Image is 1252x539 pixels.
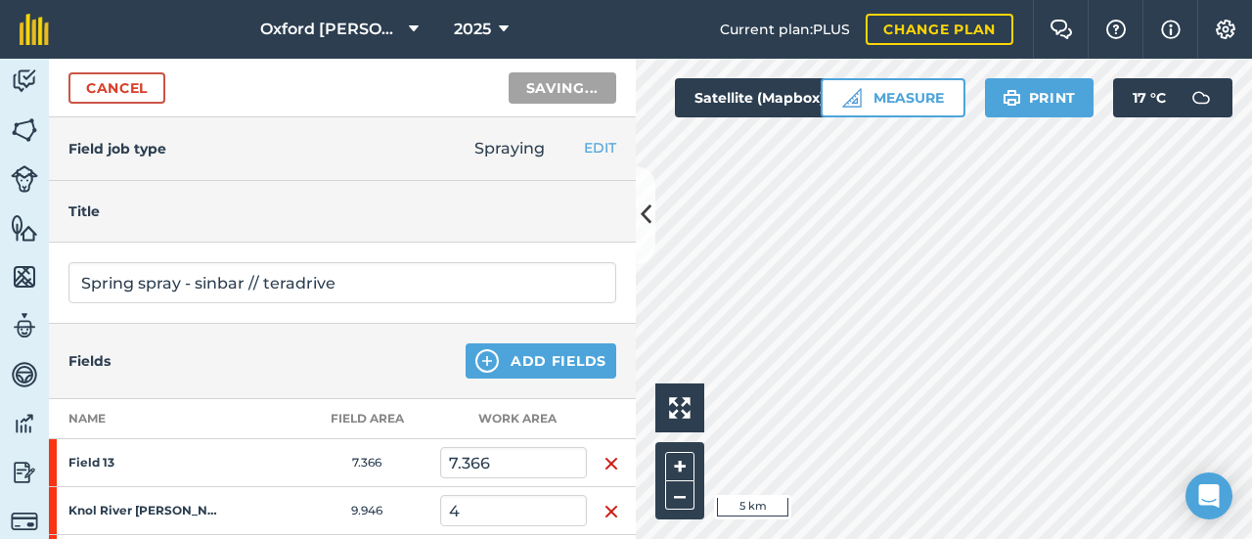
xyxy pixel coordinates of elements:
[584,137,616,158] button: EDIT
[669,397,691,419] img: Four arrows, one pointing top left, one top right, one bottom right and the last bottom left
[866,14,1013,45] a: Change plan
[1161,18,1181,41] img: svg+xml;base64,PHN2ZyB4bWxucz0iaHR0cDovL3d3dy53My5vcmcvMjAwMC9zdmciIHdpZHRoPSIxNyIgaGVpZ2h0PSIxNy...
[1050,20,1073,39] img: Two speech bubbles overlapping with the left bubble in the forefront
[293,487,440,535] td: 9.946
[985,78,1095,117] button: Print
[293,399,440,439] th: Field Area
[20,14,49,45] img: fieldmargin Logo
[665,452,694,481] button: +
[842,88,862,108] img: Ruler icon
[454,18,491,41] span: 2025
[1182,78,1221,117] img: svg+xml;base64,PD94bWwgdmVyc2lvbj0iMS4wIiBlbmNvZGluZz0idXRmLTgiPz4KPCEtLSBHZW5lcmF0b3I6IEFkb2JlIE...
[1214,20,1237,39] img: A cog icon
[293,439,440,487] td: 7.366
[675,78,863,117] button: Satellite (Mapbox)
[11,165,38,193] img: svg+xml;base64,PD94bWwgdmVyc2lvbj0iMS4wIiBlbmNvZGluZz0idXRmLTgiPz4KPCEtLSBHZW5lcmF0b3I6IEFkb2JlIE...
[68,350,111,372] h4: Fields
[11,311,38,340] img: svg+xml;base64,PD94bWwgdmVyc2lvbj0iMS4wIiBlbmNvZGluZz0idXRmLTgiPz4KPCEtLSBHZW5lcmF0b3I6IEFkb2JlIE...
[260,18,401,41] span: Oxford [PERSON_NAME] Farm
[11,508,38,535] img: svg+xml;base64,PD94bWwgdmVyc2lvbj0iMS4wIiBlbmNvZGluZz0idXRmLTgiPz4KPCEtLSBHZW5lcmF0b3I6IEFkb2JlIE...
[1185,472,1232,519] div: Open Intercom Messenger
[1003,86,1021,110] img: svg+xml;base64,PHN2ZyB4bWxucz0iaHR0cDovL3d3dy53My5vcmcvMjAwMC9zdmciIHdpZHRoPSIxOSIgaGVpZ2h0PSIyNC...
[466,343,616,379] button: Add Fields
[49,399,293,439] th: Name
[11,213,38,243] img: svg+xml;base64,PHN2ZyB4bWxucz0iaHR0cDovL3d3dy53My5vcmcvMjAwMC9zdmciIHdpZHRoPSI1NiIgaGVpZ2h0PSI2MC...
[821,78,965,117] button: Measure
[11,262,38,292] img: svg+xml;base64,PHN2ZyB4bWxucz0iaHR0cDovL3d3dy53My5vcmcvMjAwMC9zdmciIHdpZHRoPSI1NiIgaGVpZ2h0PSI2MC...
[604,452,619,475] img: svg+xml;base64,PHN2ZyB4bWxucz0iaHR0cDovL3d3dy53My5vcmcvMjAwMC9zdmciIHdpZHRoPSIxNiIgaGVpZ2h0PSIyNC...
[475,349,499,373] img: svg+xml;base64,PHN2ZyB4bWxucz0iaHR0cDovL3d3dy53My5vcmcvMjAwMC9zdmciIHdpZHRoPSIxNCIgaGVpZ2h0PSIyNC...
[1113,78,1232,117] button: 17 °C
[665,481,694,510] button: –
[11,67,38,96] img: svg+xml;base64,PD94bWwgdmVyc2lvbj0iMS4wIiBlbmNvZGluZz0idXRmLTgiPz4KPCEtLSBHZW5lcmF0b3I6IEFkb2JlIE...
[440,399,587,439] th: Work area
[68,455,221,471] strong: Field 13
[474,139,545,157] span: Spraying
[1133,78,1166,117] span: 17 ° C
[1104,20,1128,39] img: A question mark icon
[11,458,38,487] img: svg+xml;base64,PD94bWwgdmVyc2lvbj0iMS4wIiBlbmNvZGluZz0idXRmLTgiPz4KPCEtLSBHZW5lcmF0b3I6IEFkb2JlIE...
[11,115,38,145] img: svg+xml;base64,PHN2ZyB4bWxucz0iaHR0cDovL3d3dy53My5vcmcvMjAwMC9zdmciIHdpZHRoPSI1NiIgaGVpZ2h0PSI2MC...
[604,500,619,523] img: svg+xml;base64,PHN2ZyB4bWxucz0iaHR0cDovL3d3dy53My5vcmcvMjAwMC9zdmciIHdpZHRoPSIxNiIgaGVpZ2h0PSIyNC...
[11,409,38,438] img: svg+xml;base64,PD94bWwgdmVyc2lvbj0iMS4wIiBlbmNvZGluZz0idXRmLTgiPz4KPCEtLSBHZW5lcmF0b3I6IEFkb2JlIE...
[68,72,165,104] a: Cancel
[720,19,850,40] span: Current plan : PLUS
[68,262,616,303] input: What needs doing?
[509,72,616,104] button: Saving...
[68,138,166,159] h4: Field job type
[68,503,221,518] strong: Knol River [PERSON_NAME] - 2022
[11,360,38,389] img: svg+xml;base64,PD94bWwgdmVyc2lvbj0iMS4wIiBlbmNvZGluZz0idXRmLTgiPz4KPCEtLSBHZW5lcmF0b3I6IEFkb2JlIE...
[68,201,616,222] h4: Title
